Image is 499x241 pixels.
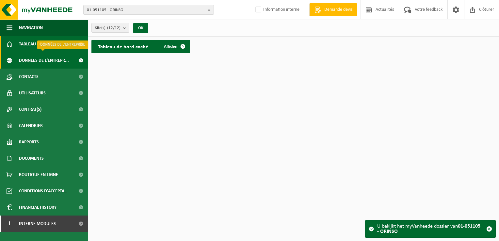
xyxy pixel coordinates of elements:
button: 01-051105 - ORINSO [83,5,214,15]
span: Boutique en ligne [19,167,58,183]
span: Afficher [164,44,178,49]
strong: 01-051105 - ORINSO [377,224,480,234]
span: Contacts [19,69,39,85]
span: Financial History [19,199,56,216]
span: I [7,216,12,232]
span: Demande devis [323,7,354,13]
a: Demande devis [309,3,357,16]
button: OK [133,23,148,33]
span: Contrat(s) [19,101,41,118]
span: Documents [19,150,44,167]
div: U bekijkt het myVanheede dossier van [377,220,483,237]
a: Afficher [159,40,189,53]
span: 01-051105 - ORINSO [87,5,205,15]
count: (12/12) [107,26,121,30]
span: Calendrier [19,118,43,134]
span: Rapports [19,134,39,150]
span: Site(s) [95,23,121,33]
span: Utilisateurs [19,85,46,101]
button: Site(s)(12/12) [91,23,129,33]
span: Tableau de bord [19,36,54,52]
span: Conditions d'accepta... [19,183,68,199]
span: Interne modules [19,216,56,232]
span: Données de l'entrepr... [19,52,69,69]
span: Navigation [19,20,43,36]
h2: Tableau de bord caché [91,40,155,53]
label: Information interne [254,5,299,15]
